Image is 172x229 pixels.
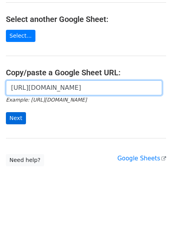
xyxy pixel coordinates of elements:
h4: Select another Google Sheet: [6,15,166,24]
a: Google Sheets [117,155,166,162]
input: Next [6,112,26,124]
input: Paste your Google Sheet URL here [6,80,162,95]
a: Select... [6,30,35,42]
small: Example: [URL][DOMAIN_NAME] [6,97,87,103]
a: Need help? [6,154,44,166]
h4: Copy/paste a Google Sheet URL: [6,68,166,77]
